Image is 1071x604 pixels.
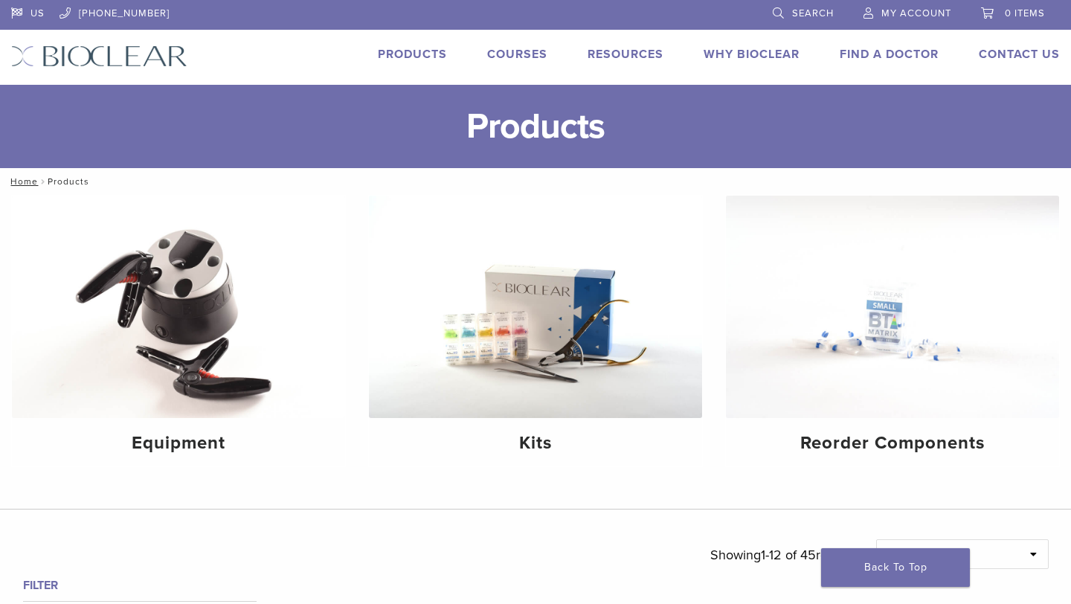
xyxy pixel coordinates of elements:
span: Search [792,7,834,19]
span: 1-12 of 45 [761,547,816,563]
h4: Reorder Components [738,430,1047,457]
img: Equipment [12,196,345,418]
h4: Equipment [24,430,333,457]
img: Bioclear [11,45,187,67]
span: My Account [881,7,951,19]
span: / [38,178,48,185]
a: Back To Top [821,548,970,587]
img: Kits [369,196,702,418]
h4: Filter [23,576,257,594]
a: Why Bioclear [704,47,800,62]
a: Find A Doctor [840,47,939,62]
h4: Kits [381,430,690,457]
img: Reorder Components [726,196,1059,418]
a: Contact Us [979,47,1060,62]
a: Courses [487,47,547,62]
a: Products [378,47,447,62]
a: Equipment [12,196,345,466]
a: Resources [588,47,663,62]
a: Kits [369,196,702,466]
p: Showing results [710,539,854,571]
a: Home [6,176,38,187]
a: Reorder Components [726,196,1059,466]
span: 0 items [1005,7,1045,19]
